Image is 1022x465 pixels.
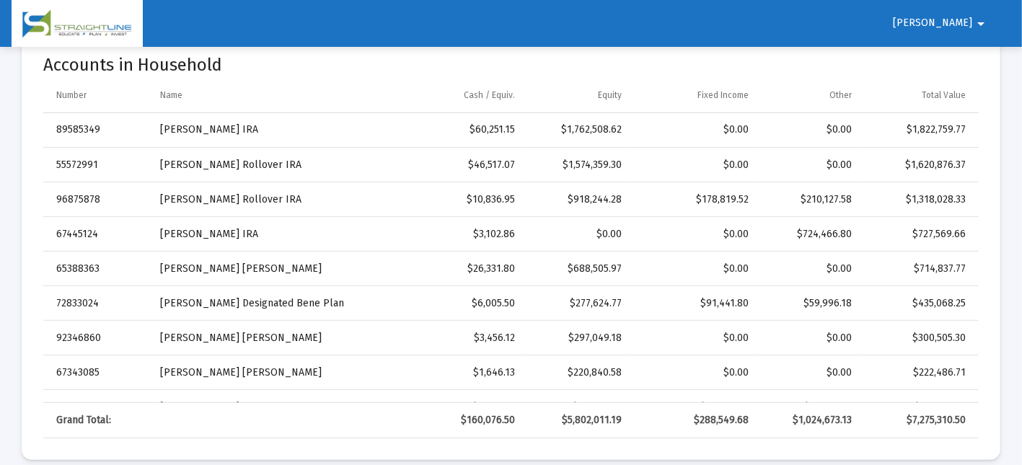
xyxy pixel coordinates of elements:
[769,262,852,276] div: $0.00
[56,413,140,428] div: Grand Total:
[535,123,622,137] div: $1,762,508.62
[410,366,516,380] div: $1,646.13
[410,413,516,428] div: $160,076.50
[43,321,150,355] td: 92346860
[535,192,622,207] div: $918,244.28
[410,262,516,276] div: $26,331.80
[410,192,516,207] div: $10,836.95
[598,89,622,101] div: Equity
[535,262,622,276] div: $688,505.97
[876,9,1007,37] button: [PERSON_NAME]
[535,400,622,415] div: $62,878.49
[862,78,979,112] td: Column Total Value
[642,192,749,207] div: $178,819.52
[535,296,622,311] div: $277,624.77
[43,390,150,425] td: 94510792
[525,78,632,112] td: Column Equity
[642,123,749,137] div: $0.00
[535,413,622,428] div: $5,802,011.19
[150,113,400,148] td: [PERSON_NAME] IRA
[769,296,852,311] div: $59,996.18
[150,286,400,321] td: [PERSON_NAME] Designated Bene Plan
[43,217,150,252] td: 67445124
[872,296,966,311] div: $435,068.25
[872,262,966,276] div: $714,837.77
[43,355,150,390] td: 67343085
[893,17,972,30] span: [PERSON_NAME]
[872,331,966,345] div: $300,505.30
[43,78,979,438] div: Data grid
[642,366,749,380] div: $0.00
[410,296,516,311] div: $6,005.50
[410,123,516,137] div: $60,251.15
[150,355,400,390] td: [PERSON_NAME] [PERSON_NAME]
[410,158,516,172] div: $46,517.07
[535,158,622,172] div: $1,574,359.30
[769,331,852,345] div: $0.00
[769,227,852,242] div: $724,466.80
[43,182,150,217] td: 96875878
[43,78,150,112] td: Column Number
[535,331,622,345] div: $297,049.18
[697,89,749,101] div: Fixed Income
[769,192,852,207] div: $210,127.58
[642,413,749,428] div: $288,549.68
[872,400,966,415] div: $113,178.34
[535,366,622,380] div: $220,840.58
[56,89,87,101] div: Number
[642,262,749,276] div: $0.00
[642,227,749,242] div: $0.00
[43,252,150,286] td: 65388363
[150,252,400,286] td: [PERSON_NAME] [PERSON_NAME]
[632,78,759,112] td: Column Fixed Income
[769,366,852,380] div: $0.00
[769,158,852,172] div: $0.00
[150,182,400,217] td: [PERSON_NAME] Rollover IRA
[759,78,862,112] td: Column Other
[642,400,749,415] div: $18,288.36
[872,413,966,428] div: $7,275,310.50
[769,413,852,428] div: $1,024,673.13
[150,390,400,425] td: [PERSON_NAME] Individual
[872,227,966,242] div: $727,569.66
[150,148,400,182] td: [PERSON_NAME] Rollover IRA
[410,227,516,242] div: $3,102.86
[642,296,749,311] div: $91,441.80
[829,89,852,101] div: Other
[150,217,400,252] td: [PERSON_NAME] IRA
[150,321,400,355] td: [PERSON_NAME] [PERSON_NAME]
[400,78,526,112] td: Column Cash / Equiv.
[922,89,966,101] div: Total Value
[872,192,966,207] div: $1,318,028.33
[464,89,515,101] div: Cash / Equiv.
[642,158,749,172] div: $0.00
[22,9,132,38] img: Dashboard
[769,400,852,415] div: $30,082.57
[535,227,622,242] div: $0.00
[160,89,182,101] div: Name
[43,113,150,148] td: 89585349
[872,123,966,137] div: $1,822,759.77
[410,400,516,415] div: $1,928.92
[872,158,966,172] div: $1,620,876.37
[43,58,979,72] mat-card-title: Accounts in Household
[43,148,150,182] td: 55572991
[410,331,516,345] div: $3,456.12
[769,123,852,137] div: $0.00
[972,9,990,38] mat-icon: arrow_drop_down
[150,78,400,112] td: Column Name
[642,331,749,345] div: $0.00
[43,286,150,321] td: 72833024
[872,366,966,380] div: $222,486.71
